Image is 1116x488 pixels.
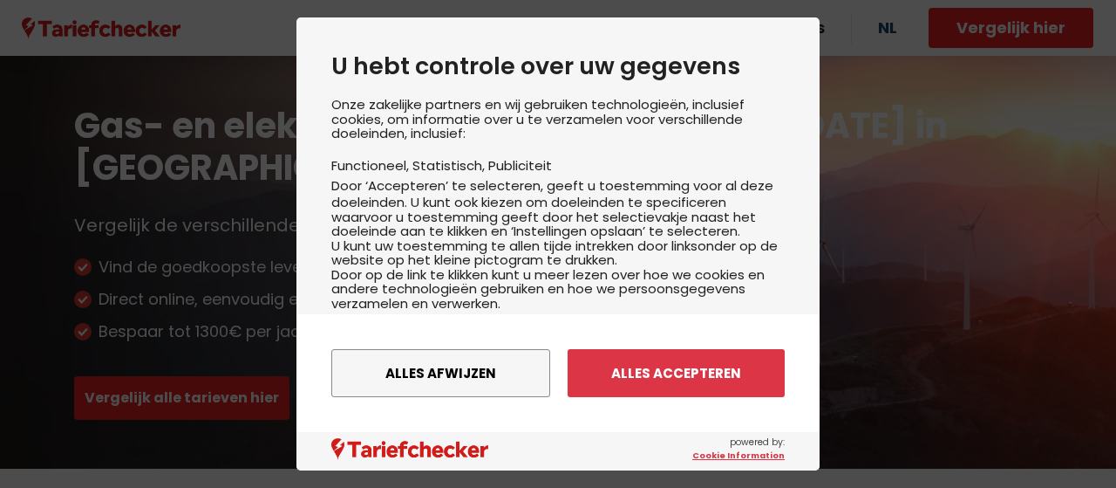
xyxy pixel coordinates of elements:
[692,436,785,462] span: powered by:
[331,156,412,175] li: Functioneel
[692,450,785,462] a: Cookie Information
[331,98,785,393] div: Onze zakelijke partners en wij gebruiken technologieën, inclusief cookies, om informatie over u t...
[488,156,552,175] li: Publiciteit
[331,349,550,397] button: Alles afwijzen
[331,438,488,460] img: logo
[296,314,820,432] div: menu
[331,52,785,80] h2: U hebt controle over uw gegevens
[412,156,488,175] li: Statistisch
[568,349,785,397] button: Alles accepteren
